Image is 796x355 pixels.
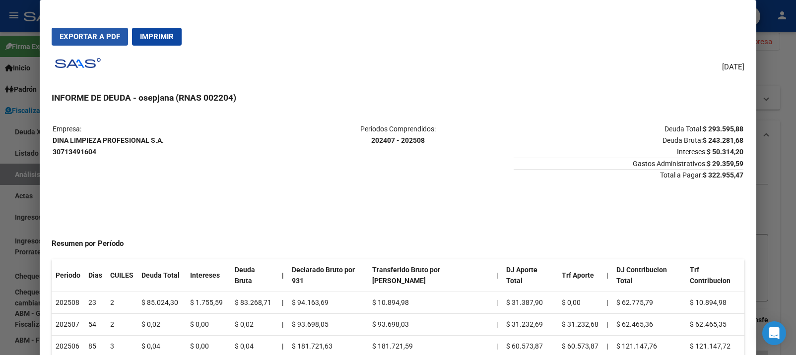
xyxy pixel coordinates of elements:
[106,313,137,335] td: 2
[368,292,492,314] td: $ 10.894,98
[186,259,231,292] th: Intereses
[278,292,288,314] td: |
[686,292,744,314] td: $ 10.894,98
[492,292,502,314] td: |
[278,313,288,335] td: |
[492,259,502,292] th: |
[602,259,612,292] th: |
[288,292,368,314] td: $ 94.163,69
[602,292,612,314] th: |
[231,292,277,314] td: $ 83.268,71
[52,238,744,249] h4: Resumen por Período
[84,292,106,314] td: 23
[278,259,288,292] th: |
[686,259,744,292] th: Trf Contribucion
[686,313,744,335] td: $ 62.465,35
[612,313,686,335] td: $ 62.465,36
[558,292,602,314] td: $ 0,00
[502,313,558,335] td: $ 31.232,69
[703,136,743,144] strong: $ 243.281,68
[612,259,686,292] th: DJ Contribucion Total
[53,136,164,156] strong: DINA LIMPIEZA PROFESIONAL S.A. 30713491604
[52,313,84,335] td: 202507
[288,259,368,292] th: Declarado Bruto por 931
[231,259,277,292] th: Deuda Bruta
[106,259,137,292] th: CUILES
[60,32,120,41] span: Exportar a PDF
[52,292,84,314] td: 202508
[140,32,174,41] span: Imprimir
[368,313,492,335] td: $ 93.698,03
[231,313,277,335] td: $ 0,02
[558,259,602,292] th: Trf Aporte
[288,313,368,335] td: $ 93.698,05
[502,292,558,314] td: $ 31.387,90
[703,125,743,133] strong: $ 293.595,88
[707,160,743,168] strong: $ 29.359,59
[52,259,84,292] th: Periodo
[514,123,743,157] p: Deuda Total: Deuda Bruta: Intereses:
[84,313,106,335] td: 54
[84,259,106,292] th: Dias
[137,292,186,314] td: $ 85.024,30
[368,259,492,292] th: Transferido Bruto por [PERSON_NAME]
[52,28,128,46] button: Exportar a PDF
[53,123,282,157] p: Empresa:
[283,123,513,146] p: Periodos Comprendidos:
[762,321,786,345] div: Open Intercom Messenger
[137,259,186,292] th: Deuda Total
[707,148,743,156] strong: $ 50.314,20
[514,169,743,179] span: Total a Pagar:
[703,171,743,179] strong: $ 322.955,47
[722,61,744,73] span: [DATE]
[492,313,502,335] td: |
[186,313,231,335] td: $ 0,00
[558,313,602,335] td: $ 31.232,68
[137,313,186,335] td: $ 0,02
[371,136,425,144] strong: 202407 - 202508
[106,292,137,314] td: 2
[502,259,558,292] th: DJ Aporte Total
[52,91,744,104] h3: INFORME DE DEUDA - osepjana (RNAS 002204)
[186,292,231,314] td: $ 1.755,59
[514,158,743,168] span: Gastos Administrativos:
[132,28,182,46] button: Imprimir
[602,313,612,335] th: |
[612,292,686,314] td: $ 62.775,79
